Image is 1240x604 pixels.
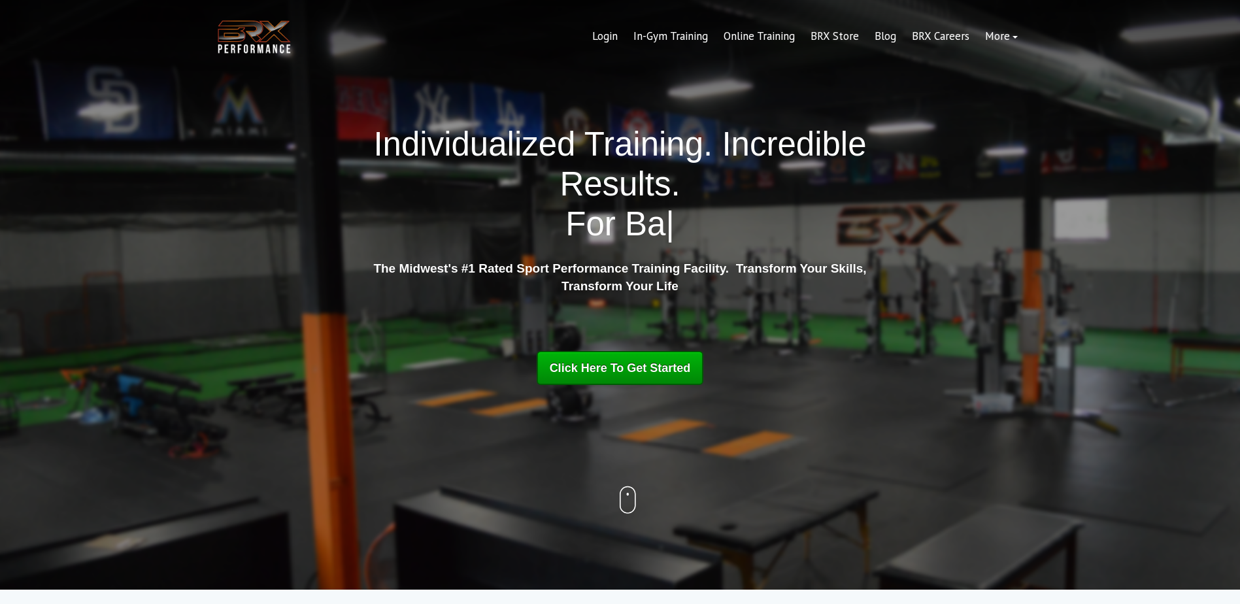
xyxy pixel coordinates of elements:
[215,17,293,57] img: BRX Transparent Logo-2
[904,21,977,52] a: BRX Careers
[584,21,626,52] a: Login
[373,261,866,293] strong: The Midwest's #1 Rated Sport Performance Training Facility. Transform Your Skills, Transform Your...
[565,205,665,243] span: For Ba
[584,21,1026,52] div: Navigation Menu
[665,205,674,243] span: |
[803,21,867,52] a: BRX Store
[550,361,691,375] span: Click Here To Get Started
[716,21,803,52] a: Online Training
[626,21,716,52] a: In-Gym Training
[369,124,872,244] h1: Individualized Training. Incredible Results.
[867,21,904,52] a: Blog
[977,21,1026,52] a: More
[537,351,704,385] a: Click Here To Get Started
